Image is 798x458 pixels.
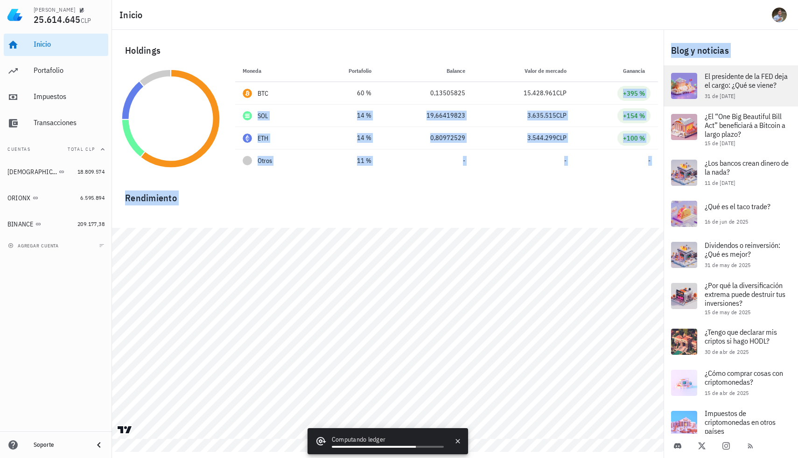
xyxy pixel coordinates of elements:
[623,89,645,98] div: +395 %
[648,156,651,165] span: -
[379,60,473,82] th: Balance
[243,134,252,143] div: ETH-icon
[77,168,105,175] span: 18.809.574
[10,243,59,249] span: agregar cuenta
[4,161,108,183] a: [DEMOGRAPHIC_DATA] 18.809.574
[705,240,780,259] span: Dividendos o reinversión: ¿Qué es mejor?
[258,156,272,166] span: Otros
[705,112,785,139] span: ¿El “One Big Beautiful Bill Act” beneficiará a Bitcoin a largo plazo?
[705,348,749,355] span: 30 de abr de 2025
[34,66,105,75] div: Portafolio
[4,187,108,209] a: ORIONX 6.595.894
[705,409,776,436] span: Impuestos de criptomonedas en otros países
[7,220,34,228] div: BINANCE
[705,327,777,345] span: ¿Tengo que declarar mis criptos si hago HODL?
[34,13,81,26] span: 25.614.645
[7,194,31,202] div: ORIONX
[564,156,567,165] span: -
[705,140,735,147] span: 15 de [DATE]
[243,89,252,98] div: BTC-icon
[7,168,57,176] div: [DEMOGRAPHIC_DATA]
[34,40,105,49] div: Inicio
[258,134,269,143] div: ETH
[80,194,105,201] span: 6.595.894
[527,111,556,120] span: 3.635.515
[705,202,770,211] span: ¿Qué es el taco trade?
[320,88,371,98] div: 60 %
[117,425,133,434] a: Charting by TradingView
[7,7,22,22] img: LedgiFi
[6,241,63,250] button: agregar cuenta
[34,6,75,14] div: [PERSON_NAME]
[235,60,313,82] th: Moneda
[664,403,798,449] a: Impuestos de criptomonedas en otros países
[623,134,645,143] div: +100 %
[4,112,108,134] a: Transacciones
[705,368,783,387] span: ¿Cómo comprar cosas con criptomonedas?
[4,86,108,108] a: Impuestos
[664,193,798,234] a: ¿Qué es el taco trade? 16 de jun de 2025
[4,34,108,56] a: Inicio
[705,179,735,186] span: 11 de [DATE]
[664,275,798,321] a: ¿Por qué la diversificación extrema puede destruir tus inversiones? 15 de may de 2025
[386,133,465,143] div: 0,80972529
[705,92,735,99] span: 31 de [DATE]
[332,435,444,446] div: Computando ledger
[664,152,798,193] a: ¿Los bancos crean dinero de la nada? 11 de [DATE]
[664,234,798,275] a: Dividendos o reinversión: ¿Qué es mejor? 31 de may de 2025
[386,111,465,120] div: 19,66419823
[243,111,252,120] div: SOL-icon
[705,218,749,225] span: 16 de jun de 2025
[705,281,785,308] span: ¿Por qué la diversificación extrema puede destruir tus inversiones?
[664,65,798,106] a: El presidente de la FED deja el cargo: ¿Qué se viene? 31 de [DATE]
[524,89,556,97] span: 15.428.961
[313,60,379,82] th: Portafolio
[664,321,798,362] a: ¿Tengo que declarar mis criptos si hago HODL? 30 de abr de 2025
[664,362,798,403] a: ¿Cómo comprar cosas con criptomonedas? 15 de abr de 2025
[386,88,465,98] div: 0,13505825
[705,71,788,90] span: El presidente de la FED deja el cargo: ¿Qué se viene?
[34,441,86,449] div: Soporte
[463,156,465,165] span: -
[772,7,787,22] div: avatar
[556,89,567,97] span: CLP
[118,35,658,65] div: Holdings
[664,35,798,65] div: Blog y noticias
[34,118,105,127] div: Transacciones
[320,111,371,120] div: 14 %
[320,156,371,166] div: 11 %
[77,220,105,227] span: 209.177,38
[705,158,789,176] span: ¿Los bancos crean dinero de la nada?
[664,106,798,152] a: ¿El “One Big Beautiful Bill Act” beneficiará a Bitcoin a largo plazo? 15 de [DATE]
[68,146,95,152] span: Total CLP
[34,92,105,101] div: Impuestos
[258,111,268,120] div: SOL
[705,261,751,268] span: 31 de may de 2025
[4,60,108,82] a: Portafolio
[320,133,371,143] div: 14 %
[118,183,658,205] div: Rendimiento
[119,7,147,22] h1: Inicio
[81,16,91,25] span: CLP
[527,134,556,142] span: 3.544.299
[705,389,749,396] span: 15 de abr de 2025
[556,134,567,142] span: CLP
[473,60,574,82] th: Valor de mercado
[623,67,651,74] span: Ganancia
[623,111,645,120] div: +154 %
[556,111,567,120] span: CLP
[705,309,751,316] span: 15 de may de 2025
[258,89,269,98] div: BTC
[4,138,108,161] button: CuentasTotal CLP
[4,213,108,235] a: BINANCE 209.177,38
